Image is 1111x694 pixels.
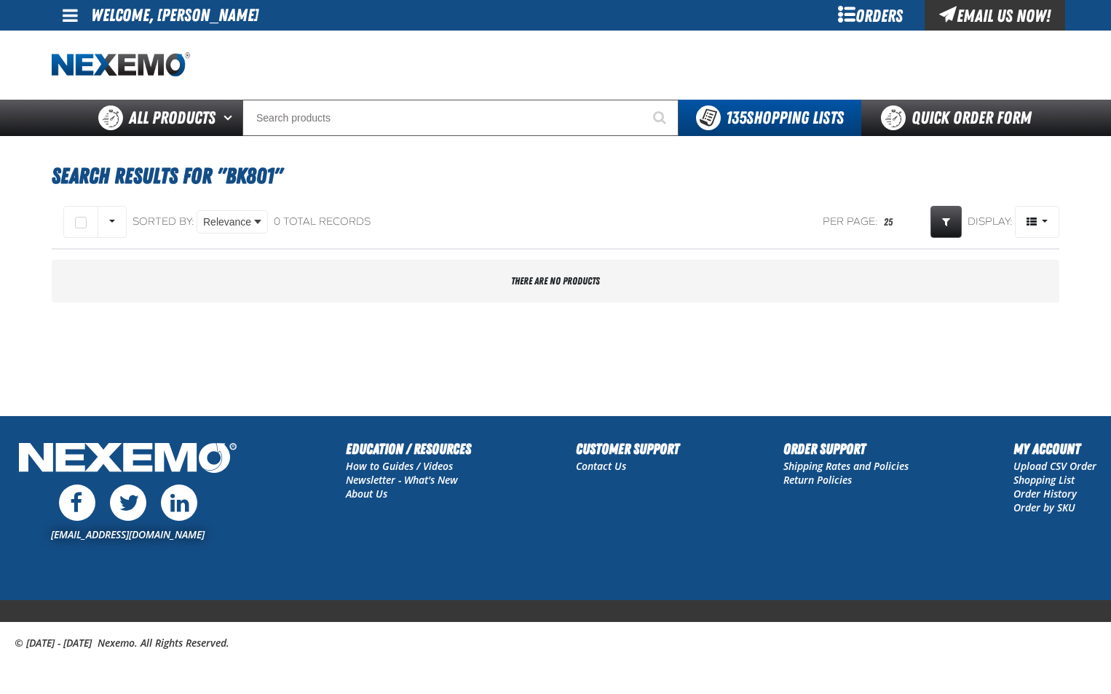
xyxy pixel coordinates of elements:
[346,438,471,460] h2: Education / Resources
[274,215,371,229] div: 0 total records
[203,215,251,230] span: Relevance
[346,487,387,500] a: About Us
[133,215,194,228] span: Sorted By:
[576,459,626,473] a: Contact Us
[52,156,1059,196] h1: Search Results for "BK801"
[1013,487,1077,500] a: Order History
[511,275,600,287] span: There are no products
[679,100,861,136] button: You have 135 Shopping Lists. Open to view details
[1013,459,1096,473] a: Upload CSV Order
[52,52,190,78] img: Nexemo logo
[783,438,909,460] h2: Order Support
[726,108,746,128] strong: 135
[1013,473,1075,487] a: Shopping List
[346,459,453,473] a: How to Guides / Videos
[52,52,190,78] a: Home
[98,206,127,238] button: Rows selection options
[823,215,878,229] span: Per page:
[1013,500,1075,514] a: Order by SKU
[930,206,962,238] a: Expand or Collapse Grid Filters
[576,438,679,460] h2: Customer Support
[1013,438,1096,460] h2: My Account
[1015,206,1059,238] button: Product Grid Views Toolbar
[15,438,241,481] img: Nexemo Logo
[218,100,242,136] button: Open All Products pages
[783,459,909,473] a: Shipping Rates and Policies
[726,108,844,128] span: Shopping Lists
[242,100,679,136] input: Search
[642,100,679,136] button: Start Searching
[129,105,216,131] span: All Products
[51,527,205,541] a: [EMAIL_ADDRESS][DOMAIN_NAME]
[861,100,1059,136] a: Quick Order Form
[968,215,1013,228] span: Display:
[1016,207,1059,237] span: Product Grid Views Toolbar
[346,473,458,487] a: Newsletter - What's New
[783,473,852,487] a: Return Policies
